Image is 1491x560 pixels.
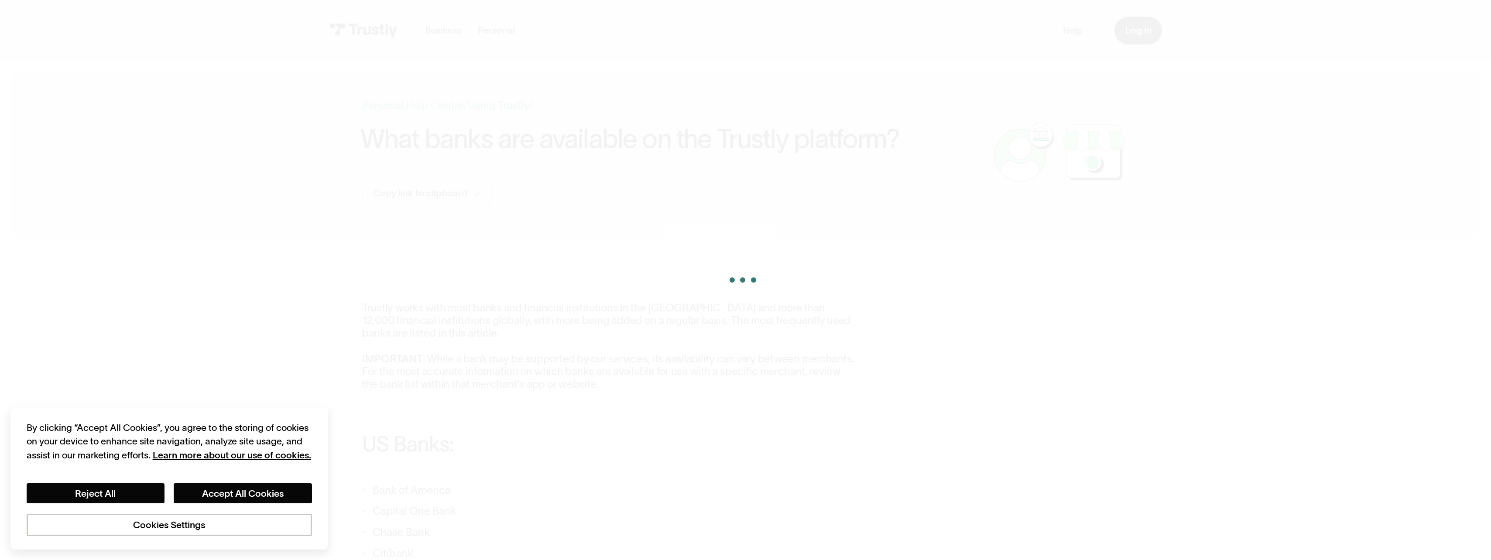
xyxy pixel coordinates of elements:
button: Cookies Settings [27,514,312,536]
a: More information about your privacy, opens in a new tab [153,450,311,460]
button: Accept All Cookies [174,483,312,503]
div: Cookie banner [10,407,328,550]
div: By clicking “Accept All Cookies”, you agree to the storing of cookies on your device to enhance s... [27,421,312,462]
button: Reject All [27,483,165,503]
div: Privacy [27,421,312,536]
